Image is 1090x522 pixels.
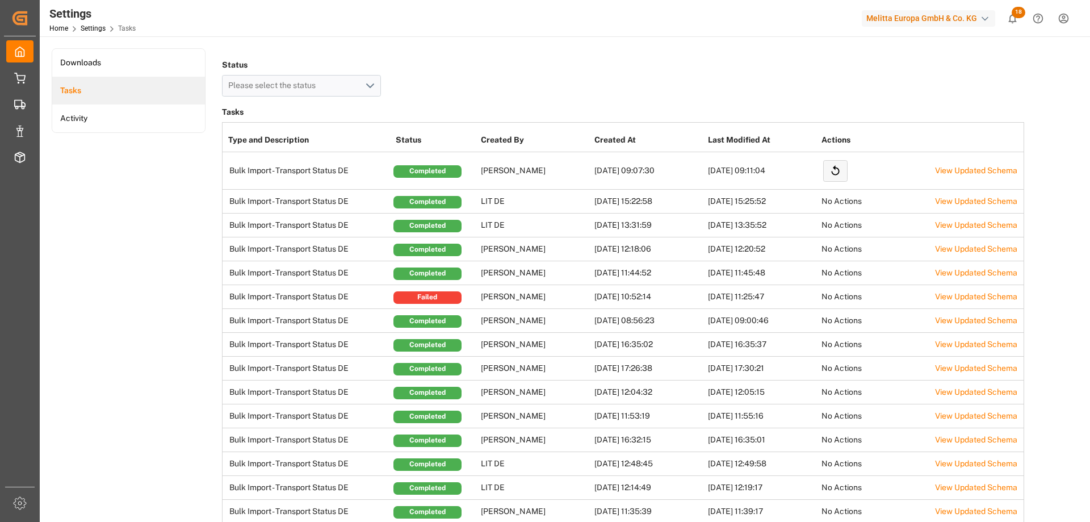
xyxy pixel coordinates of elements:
[935,316,1017,325] a: View Updated Schema
[935,268,1017,277] a: View Updated Schema
[705,452,819,476] td: [DATE] 12:49:58
[821,364,862,373] span: No Actions
[1000,6,1025,31] button: show 18 new notifications
[592,452,705,476] td: [DATE] 12:48:45
[592,152,705,190] td: [DATE] 09:07:30
[821,507,862,516] span: No Actions
[705,190,819,214] td: [DATE] 15:25:52
[223,452,393,476] td: Bulk Import - Transport Status DE
[478,152,592,190] td: [PERSON_NAME]
[821,220,862,229] span: No Actions
[935,244,1017,253] a: View Updated Schema
[592,404,705,428] td: [DATE] 11:53:19
[705,381,819,404] td: [DATE] 12:05:15
[935,340,1017,349] a: View Updated Schema
[705,476,819,500] td: [DATE] 12:19:17
[592,128,705,152] th: Created At
[49,24,68,32] a: Home
[222,105,1024,120] h3: Tasks
[935,459,1017,468] a: View Updated Schema
[223,214,393,237] td: Bulk Import - Transport Status DE
[223,237,393,261] td: Bulk Import - Transport Status DE
[393,128,478,152] th: Status
[223,261,393,285] td: Bulk Import - Transport Status DE
[821,483,862,492] span: No Actions
[478,128,592,152] th: Created By
[478,237,592,261] td: [PERSON_NAME]
[393,196,462,208] div: Completed
[478,381,592,404] td: [PERSON_NAME]
[223,333,393,357] td: Bulk Import - Transport Status DE
[705,237,819,261] td: [DATE] 12:20:52
[52,49,205,77] li: Downloads
[935,507,1017,516] a: View Updated Schema
[592,214,705,237] td: [DATE] 13:31:59
[393,165,462,178] div: Completed
[222,75,381,97] button: open menu
[592,428,705,452] td: [DATE] 16:32:15
[228,81,321,90] span: Please select the status
[705,309,819,333] td: [DATE] 09:00:46
[819,128,932,152] th: Actions
[862,10,995,27] div: Melitta Europa GmbH & Co. KG
[222,57,381,73] h4: Status
[705,333,819,357] td: [DATE] 16:35:37
[592,357,705,381] td: [DATE] 17:26:38
[223,190,393,214] td: Bulk Import - Transport Status DE
[223,309,393,333] td: Bulk Import - Transport Status DE
[393,339,462,352] div: Completed
[935,292,1017,301] a: View Updated Schema
[393,458,462,471] div: Completed
[478,214,592,237] td: LIT DE
[821,459,862,468] span: No Actions
[935,197,1017,206] a: View Updated Schema
[705,428,819,452] td: [DATE] 16:35:01
[223,357,393,381] td: Bulk Import - Transport Status DE
[592,237,705,261] td: [DATE] 12:18:06
[821,387,862,396] span: No Actions
[821,268,862,277] span: No Actions
[935,387,1017,396] a: View Updated Schema
[935,435,1017,444] a: View Updated Schema
[705,285,819,309] td: [DATE] 11:25:47
[1025,6,1051,31] button: Help Center
[478,452,592,476] td: LIT DE
[478,428,592,452] td: [PERSON_NAME]
[223,128,393,152] th: Type and Description
[935,166,1017,175] a: View Updated Schema
[705,357,819,381] td: [DATE] 17:30:21
[592,285,705,309] td: [DATE] 10:52:14
[821,292,862,301] span: No Actions
[592,381,705,404] td: [DATE] 12:04:32
[52,77,205,105] a: Tasks
[393,291,462,304] div: Failed
[821,411,862,420] span: No Actions
[478,309,592,333] td: [PERSON_NAME]
[223,404,393,428] td: Bulk Import - Transport Status DE
[393,268,462,280] div: Completed
[223,381,393,404] td: Bulk Import - Transport Status DE
[478,404,592,428] td: [PERSON_NAME]
[705,128,819,152] th: Last Modified At
[821,197,862,206] span: No Actions
[478,476,592,500] td: LIT DE
[49,5,136,22] div: Settings
[821,316,862,325] span: No Actions
[935,364,1017,373] a: View Updated Schema
[52,105,205,132] a: Activity
[393,482,462,495] div: Completed
[393,506,462,519] div: Completed
[393,315,462,328] div: Completed
[705,214,819,237] td: [DATE] 13:35:52
[935,411,1017,420] a: View Updated Schema
[478,190,592,214] td: LIT DE
[81,24,106,32] a: Settings
[393,411,462,423] div: Completed
[1012,7,1025,18] span: 18
[393,435,462,447] div: Completed
[862,7,1000,29] button: Melitta Europa GmbH & Co. KG
[223,476,393,500] td: Bulk Import - Transport Status DE
[478,333,592,357] td: [PERSON_NAME]
[821,244,862,253] span: No Actions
